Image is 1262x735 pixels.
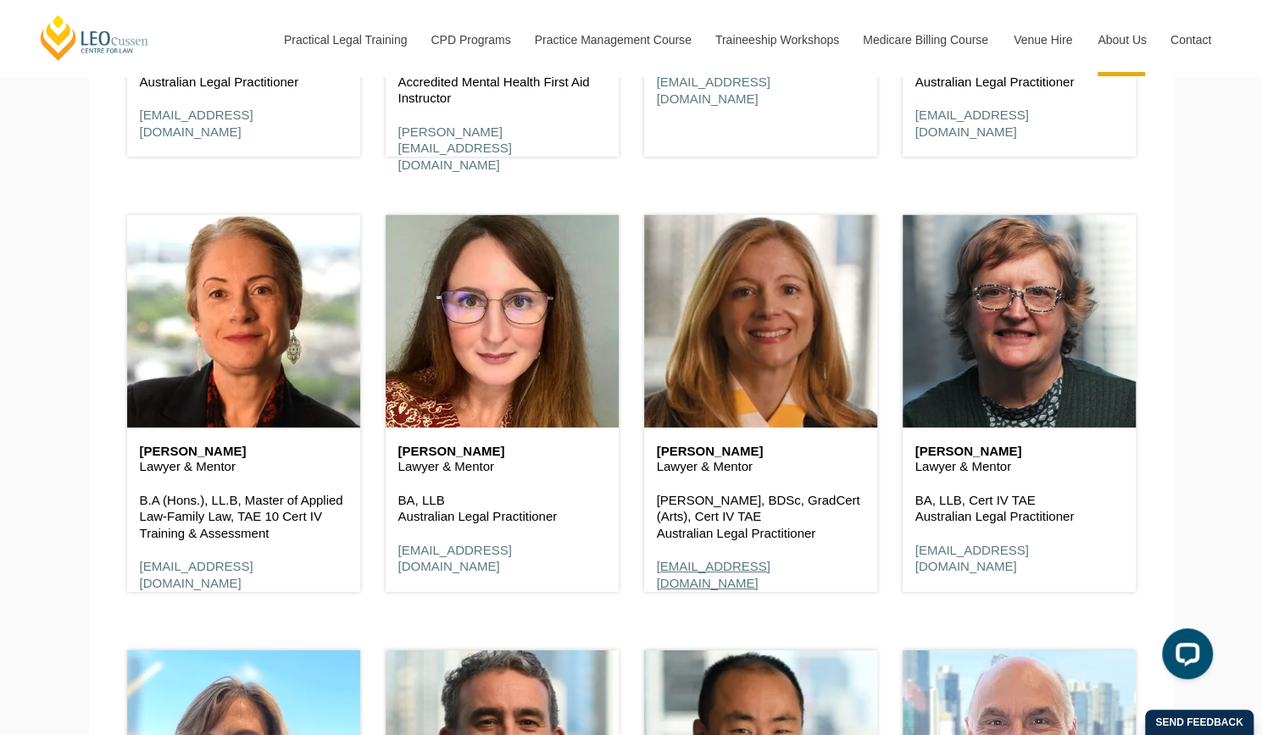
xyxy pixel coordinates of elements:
[522,3,703,76] a: Practice Management Course
[703,3,850,76] a: Traineeship Workshops
[657,492,864,542] p: [PERSON_NAME], BDSc, GradCert (Arts), Cert IV TAE Australian Legal Practitioner
[1158,3,1224,76] a: Contact
[850,3,1001,76] a: Medicare Billing Course
[140,458,347,475] p: Lawyer & Mentor
[657,559,770,590] a: [EMAIL_ADDRESS][DOMAIN_NAME]
[1148,622,1220,693] iframe: LiveChat chat widget
[657,445,864,459] h6: [PERSON_NAME]
[140,492,347,542] p: B.A (Hons.), LL.B, Master of Applied Law-Family Law, TAE 10 Cert IV Training & Assessment
[915,458,1123,475] p: Lawyer & Mentor
[657,458,864,475] p: Lawyer & Mentor
[398,445,606,459] h6: [PERSON_NAME]
[140,108,253,139] a: [EMAIL_ADDRESS][DOMAIN_NAME]
[398,124,512,172] a: [PERSON_NAME][EMAIL_ADDRESS][DOMAIN_NAME]
[398,543,512,574] a: [EMAIL_ADDRESS][DOMAIN_NAME]
[398,492,606,525] p: BA, LLB Australian Legal Practitioner
[915,543,1029,574] a: [EMAIL_ADDRESS][DOMAIN_NAME]
[398,458,606,475] p: Lawyer & Mentor
[915,108,1029,139] a: [EMAIL_ADDRESS][DOMAIN_NAME]
[915,445,1123,459] h6: [PERSON_NAME]
[1001,3,1085,76] a: Venue Hire
[38,14,151,62] a: [PERSON_NAME] Centre for Law
[271,3,419,76] a: Practical Legal Training
[418,3,521,76] a: CPD Programs
[140,445,347,459] h6: [PERSON_NAME]
[1085,3,1158,76] a: About Us
[915,492,1123,525] p: BA, LLB, Cert IV TAE Australian Legal Practitioner
[657,75,770,106] a: [EMAIL_ADDRESS][DOMAIN_NAME]
[140,559,253,590] a: [EMAIL_ADDRESS][DOMAIN_NAME]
